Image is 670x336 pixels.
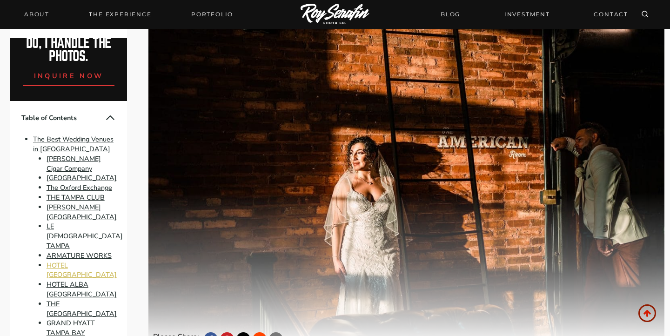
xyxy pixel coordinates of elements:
a: [PERSON_NAME] Cigar Company [47,154,101,173]
a: CONTACT [588,6,634,22]
h2: You handle the i do, I handle the photos. [20,23,117,63]
nav: Primary Navigation [19,8,239,21]
a: Portfolio [186,8,239,21]
a: LE [DEMOGRAPHIC_DATA] TAMPA [47,222,123,251]
a: About [19,8,55,21]
a: [PERSON_NAME] [GEOGRAPHIC_DATA] [47,202,117,222]
button: View Search Form [638,8,651,21]
a: The Oxford Exchange [47,183,112,192]
a: The Best Wedding Venues in [GEOGRAPHIC_DATA] [33,134,114,154]
a: inquire now [23,63,115,86]
a: Scroll to top [638,304,656,322]
img: Logo of Roy Serafin Photo Co., featuring stylized text in white on a light background, representi... [301,4,369,26]
span: inquire now [34,71,104,81]
a: INVESTMENT [499,6,556,22]
nav: Secondary Navigation [435,6,634,22]
a: THE [GEOGRAPHIC_DATA] [47,299,117,318]
a: HOTEL ALBA [GEOGRAPHIC_DATA] [47,280,117,299]
button: Collapse Table of Contents [105,112,116,123]
a: THE TAMPA CLUB [47,193,105,202]
a: [GEOGRAPHIC_DATA] [47,174,117,183]
span: Table of Contents [21,113,105,123]
a: BLOG [435,6,466,22]
a: HOTEL [GEOGRAPHIC_DATA] [47,261,117,280]
a: THE EXPERIENCE [83,8,157,21]
a: ARMATURE WORKS [47,251,112,260]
